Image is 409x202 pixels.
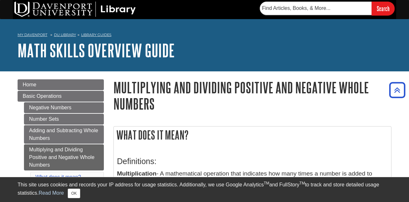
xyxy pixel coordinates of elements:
a: Number Sets [24,114,104,125]
h2: What does it mean? [114,126,391,143]
a: Library Guides [81,32,112,37]
div: This site uses cookies and records your IP address for usage statistics. Additionally, we use Goo... [18,181,391,198]
a: Basic Operations [18,91,104,102]
a: Home [18,79,104,90]
nav: breadcrumb [18,31,391,41]
a: Multiplying and Dividing Positive and Negative Whole Numbers [24,144,104,170]
sup: TM [264,181,269,185]
span: Basic Operations [23,93,62,99]
h1: Multiplying and Dividing Positive and Negative Whole Numbers [113,79,391,112]
a: What does it mean? [35,174,81,180]
a: DU Library [54,32,76,37]
a: Back to Top [387,86,407,94]
a: Read More [39,190,64,196]
span: Home [23,82,36,87]
strong: Multiplication [117,170,157,177]
a: Math Skills Overview Guide [18,40,175,60]
input: Find Articles, Books, & More... [260,2,372,15]
a: Adding and Subtracting Whole Numbers [24,125,104,144]
p: - A mathematical operation that indicates how many times a number is added to itself. It is signi... [117,169,388,188]
img: DU Library [14,2,136,17]
h3: Definitions: [117,157,388,166]
a: My Davenport [18,32,47,38]
a: Negative Numbers [24,102,104,113]
input: Search [372,2,395,15]
sup: TM [299,181,305,185]
form: Searches DU Library's articles, books, and more [260,2,395,15]
button: Close [68,189,80,198]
